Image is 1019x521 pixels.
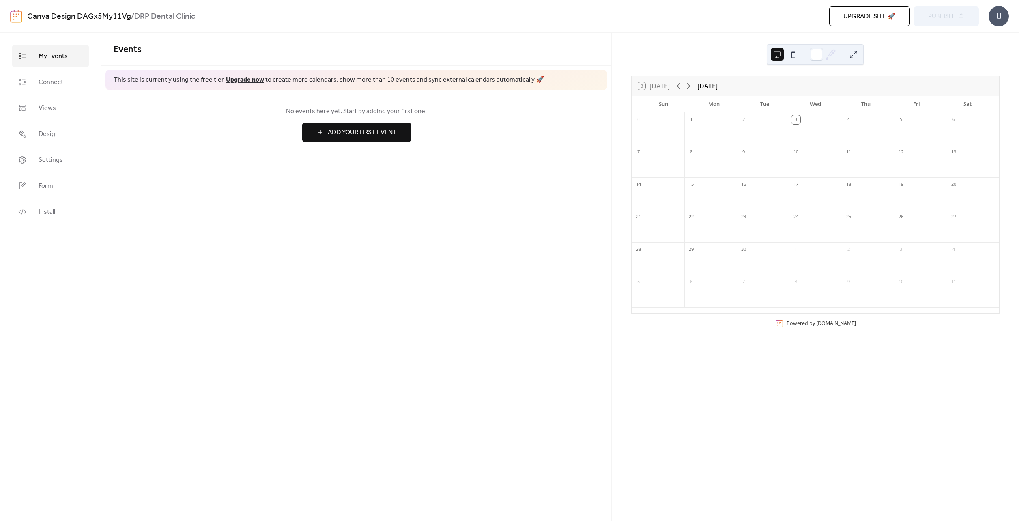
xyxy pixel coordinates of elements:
[949,245,958,254] div: 4
[790,96,841,112] div: Wed
[843,12,896,22] span: Upgrade site 🚀
[787,320,856,327] div: Powered by
[12,71,89,93] a: Connect
[302,123,411,142] button: Add Your First Event
[687,213,696,222] div: 22
[829,6,910,26] button: Upgrade site 🚀
[634,148,643,157] div: 7
[697,81,718,91] div: [DATE]
[12,201,89,223] a: Install
[10,10,22,23] img: logo
[39,207,55,217] span: Install
[634,245,643,254] div: 28
[816,320,856,327] a: [DOMAIN_NAME]
[131,9,134,24] b: /
[114,123,599,142] a: Add Your First Event
[844,148,853,157] div: 11
[27,9,131,24] a: Canva Design DAGx5My11Vg
[739,148,748,157] div: 9
[687,115,696,124] div: 1
[39,181,53,191] span: Form
[328,128,397,138] span: Add Your First Event
[39,129,59,139] span: Design
[949,278,958,286] div: 11
[791,148,800,157] div: 10
[942,96,993,112] div: Sat
[638,96,689,112] div: Sun
[949,115,958,124] div: 6
[989,6,1009,26] div: U
[687,245,696,254] div: 29
[12,123,89,145] a: Design
[687,148,696,157] div: 8
[791,115,800,124] div: 3
[844,278,853,286] div: 9
[896,148,905,157] div: 12
[689,96,740,112] div: Mon
[739,115,748,124] div: 2
[791,180,800,189] div: 17
[634,115,643,124] div: 31
[114,41,142,58] span: Events
[739,180,748,189] div: 16
[896,278,905,286] div: 10
[896,115,905,124] div: 5
[634,213,643,222] div: 21
[791,213,800,222] div: 24
[114,107,599,116] span: No events here yet. Start by adding your first one!
[844,213,853,222] div: 25
[739,213,748,222] div: 23
[949,148,958,157] div: 13
[687,180,696,189] div: 15
[791,245,800,254] div: 1
[739,278,748,286] div: 7
[12,45,89,67] a: My Events
[226,73,264,86] a: Upgrade now
[739,245,748,254] div: 30
[12,149,89,171] a: Settings
[12,175,89,197] a: Form
[634,278,643,286] div: 5
[39,103,56,113] span: Views
[844,245,853,254] div: 2
[791,278,800,286] div: 8
[39,78,63,87] span: Connect
[891,96,942,112] div: Fri
[39,155,63,165] span: Settings
[949,213,958,222] div: 27
[39,52,68,61] span: My Events
[134,9,195,24] b: DRP Dental Clinic
[896,213,905,222] div: 26
[12,97,89,119] a: Views
[949,180,958,189] div: 20
[841,96,892,112] div: Thu
[114,75,544,84] span: This site is currently using the free tier. to create more calendars, show more than 10 events an...
[896,245,905,254] div: 3
[634,180,643,189] div: 14
[844,180,853,189] div: 18
[740,96,790,112] div: Tue
[687,278,696,286] div: 6
[896,180,905,189] div: 19
[844,115,853,124] div: 4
